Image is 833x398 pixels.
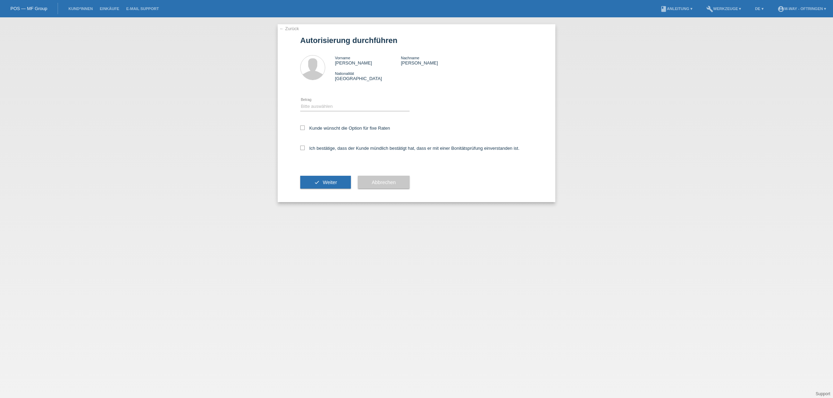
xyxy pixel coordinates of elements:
div: [GEOGRAPHIC_DATA] [335,71,401,81]
a: ← Zurück [279,26,299,31]
span: Nachname [401,56,419,60]
div: [PERSON_NAME] [335,55,401,66]
div: [PERSON_NAME] [401,55,467,66]
span: Nationalität [335,71,354,76]
label: Ich bestätige, dass der Kunde mündlich bestätigt hat, dass er mit einer Bonitätsprüfung einversta... [300,146,520,151]
a: POS — MF Group [10,6,47,11]
i: check [314,180,320,185]
span: Abbrechen [372,180,396,185]
a: Kund*innen [65,7,96,11]
i: build [706,6,713,12]
a: Einkäufe [96,7,123,11]
button: Abbrechen [358,176,410,189]
a: E-Mail Support [123,7,162,11]
a: bookAnleitung ▾ [657,7,696,11]
i: account_circle [777,6,784,12]
span: Weiter [323,180,337,185]
span: Vorname [335,56,350,60]
a: account_circlem-way - Oftringen ▾ [774,7,830,11]
h1: Autorisierung durchführen [300,36,533,45]
i: book [660,6,667,12]
a: buildWerkzeuge ▾ [703,7,745,11]
a: Support [816,391,830,396]
label: Kunde wünscht die Option für fixe Raten [300,126,390,131]
button: check Weiter [300,176,351,189]
a: DE ▾ [751,7,767,11]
